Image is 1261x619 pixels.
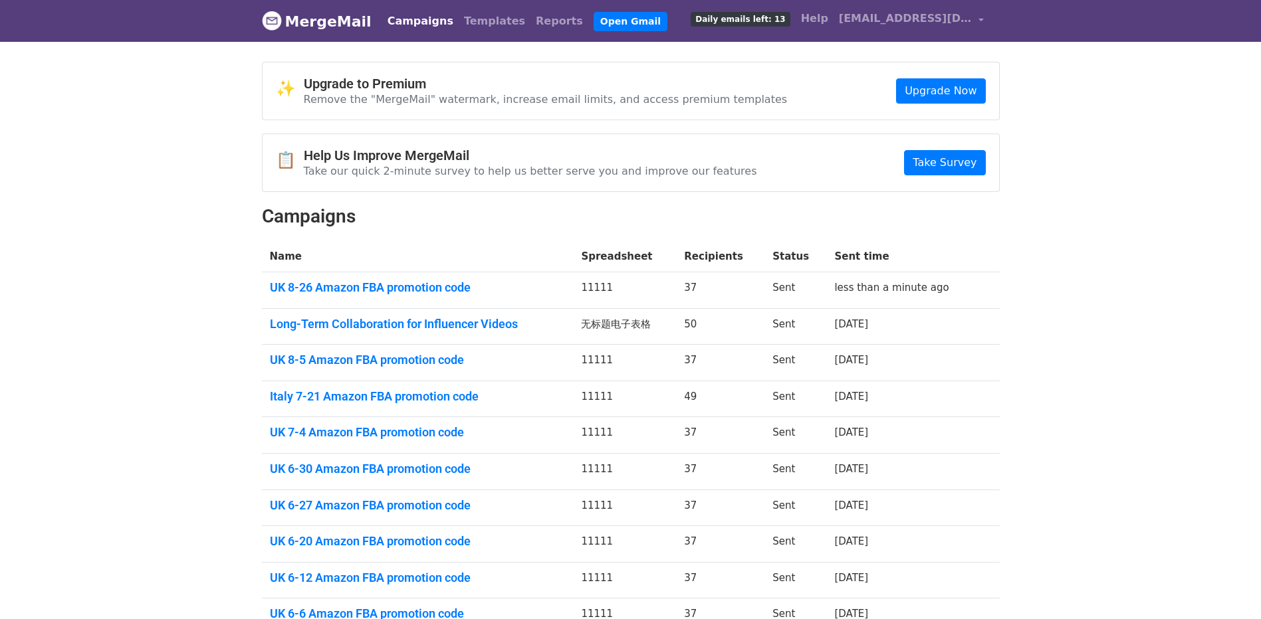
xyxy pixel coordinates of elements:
a: Campaigns [382,8,459,35]
th: Name [262,241,574,272]
td: 11111 [573,526,676,563]
a: UK 6-20 Amazon FBA promotion code [270,534,566,549]
a: [EMAIL_ADDRESS][DOMAIN_NAME] [834,5,989,37]
td: Sent [764,308,826,345]
a: [DATE] [834,572,868,584]
td: 49 [676,381,764,417]
td: 37 [676,417,764,454]
a: UK 6-30 Amazon FBA promotion code [270,462,566,476]
td: 37 [676,526,764,563]
span: ✨ [276,79,304,98]
span: Daily emails left: 13 [691,12,790,27]
a: Italy 7-21 Amazon FBA promotion code [270,389,566,404]
a: [DATE] [834,463,868,475]
h4: Upgrade to Premium [304,76,788,92]
td: Sent [764,417,826,454]
th: Status [764,241,826,272]
td: 11111 [573,381,676,417]
td: 11111 [573,562,676,598]
a: [DATE] [834,391,868,402]
td: 37 [676,345,764,381]
h4: Help Us Improve MergeMail [304,147,757,163]
td: Sent [764,526,826,563]
a: Templates [459,8,530,35]
td: Sent [764,562,826,598]
th: Sent time [826,241,980,272]
td: Sent [764,345,826,381]
span: [EMAIL_ADDRESS][DOMAIN_NAME] [839,11,972,27]
td: Sent [764,381,826,417]
td: 11111 [573,272,676,309]
td: 11111 [573,489,676,526]
a: UK 8-5 Amazon FBA promotion code [270,353,566,367]
td: 11111 [573,345,676,381]
td: 37 [676,489,764,526]
a: [DATE] [834,354,868,366]
a: UK 6-27 Amazon FBA promotion code [270,498,566,513]
a: UK 8-26 Amazon FBA promotion code [270,280,566,295]
td: 11111 [573,454,676,490]
a: Daily emails left: 13 [685,5,795,32]
span: 📋 [276,151,304,170]
p: Take our quick 2-minute survey to help us better serve you and improve our features [304,164,757,178]
td: 11111 [573,417,676,454]
a: UK 7-4 Amazon FBA promotion code [270,425,566,440]
h2: Campaigns [262,205,1000,228]
a: [DATE] [834,535,868,547]
td: 无标题电子表格 [573,308,676,345]
td: 37 [676,454,764,490]
td: 50 [676,308,764,345]
td: 37 [676,562,764,598]
a: MergeMail [262,7,372,35]
td: Sent [764,272,826,309]
a: Upgrade Now [896,78,985,104]
a: Long-Term Collaboration for Influencer Videos [270,317,566,331]
a: Take Survey [904,150,985,175]
a: [DATE] [834,318,868,330]
td: Sent [764,489,826,526]
a: [DATE] [834,499,868,511]
a: [DATE] [834,426,868,438]
img: MergeMail logo [262,11,282,31]
p: Remove the "MergeMail" watermark, increase email limits, and access premium templates [304,92,788,106]
a: UK 6-12 Amazon FBA promotion code [270,571,566,585]
td: Sent [764,454,826,490]
a: less than a minute ago [834,282,949,294]
a: Reports [530,8,588,35]
th: Recipients [676,241,764,272]
a: Open Gmail [594,12,667,31]
td: 37 [676,272,764,309]
th: Spreadsheet [573,241,676,272]
a: Help [796,5,834,32]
